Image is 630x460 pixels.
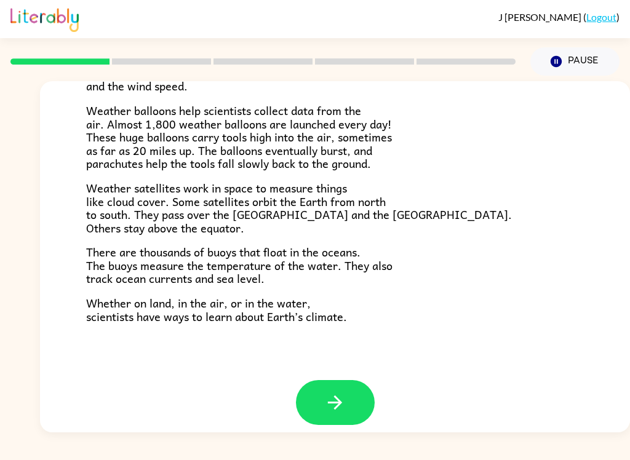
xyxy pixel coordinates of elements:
[498,11,583,23] span: J [PERSON_NAME]
[86,179,512,237] span: Weather satellites work in space to measure things like cloud cover. Some satellites orbit the Ea...
[10,5,79,32] img: Literably
[86,294,347,325] span: Whether on land, in the air, or in the water, scientists have ways to learn about Earth’s climate.
[86,243,393,287] span: There are thousands of buoys that float in the oceans. The buoys measure the temperature of the w...
[498,11,620,23] div: ( )
[586,11,616,23] a: Logout
[530,47,620,76] button: Pause
[86,101,392,172] span: Weather balloons help scientists collect data from the air. Almost 1,800 weather balloons are lau...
